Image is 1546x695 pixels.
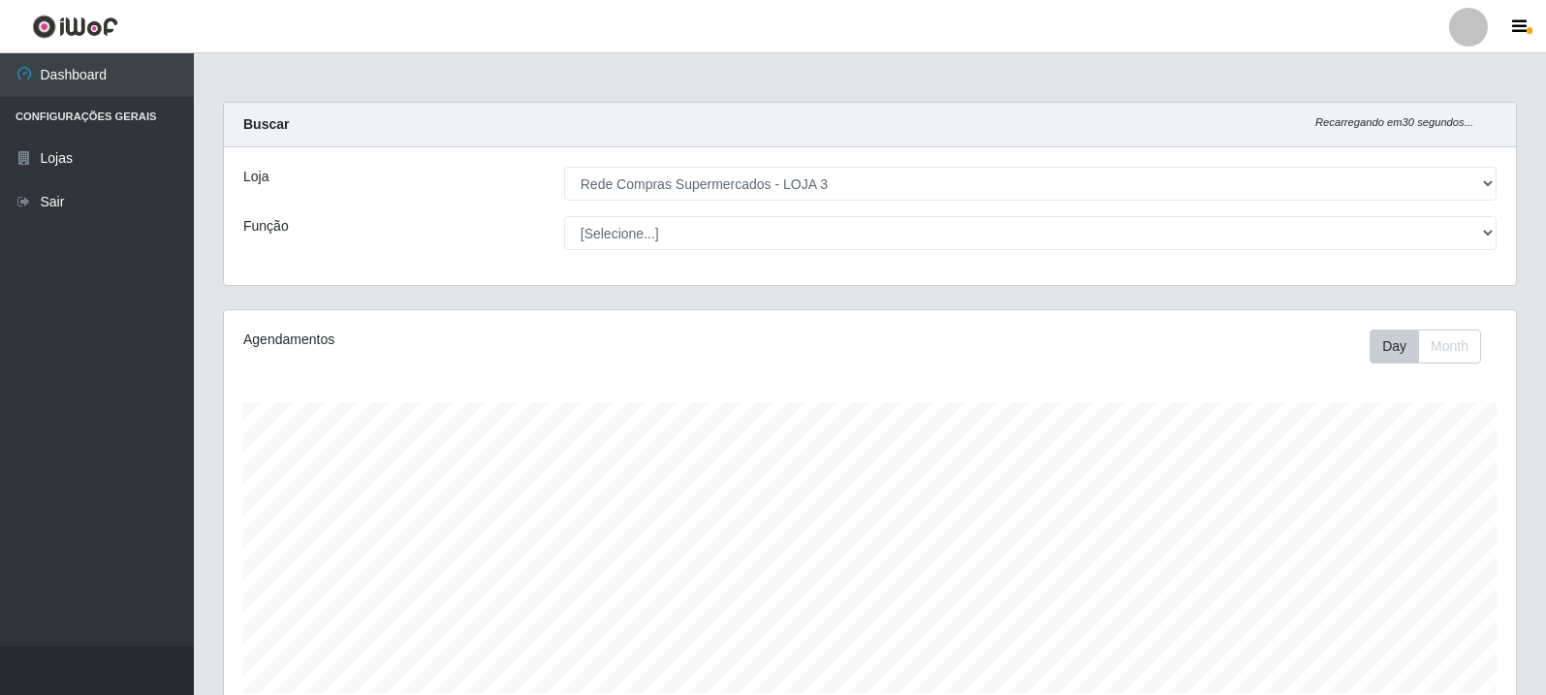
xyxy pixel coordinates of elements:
[243,167,268,187] label: Loja
[1370,330,1497,363] div: Toolbar with button groups
[32,15,118,39] img: CoreUI Logo
[243,330,748,350] div: Agendamentos
[243,116,289,132] strong: Buscar
[1315,116,1473,128] i: Recarregando em 30 segundos...
[243,216,289,237] label: Função
[1370,330,1481,363] div: First group
[1370,330,1419,363] button: Day
[1418,330,1481,363] button: Month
